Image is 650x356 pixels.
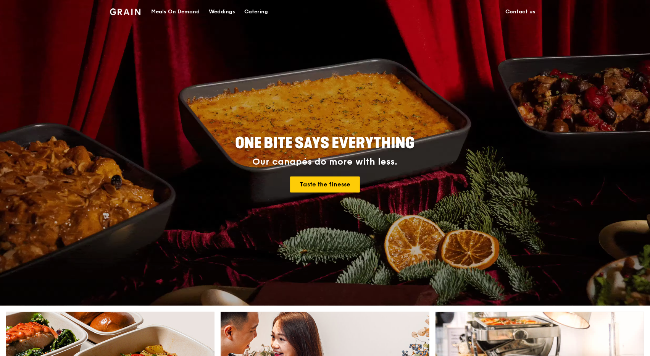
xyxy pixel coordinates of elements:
a: Weddings [204,0,240,23]
div: Meals On Demand [151,0,200,23]
span: ONE BITE SAYS EVERYTHING [235,134,415,152]
a: Catering [240,0,273,23]
img: Grain [110,8,141,15]
div: Weddings [209,0,235,23]
div: Our canapés do more with less. [188,157,463,167]
div: Catering [244,0,268,23]
a: Taste the finesse [290,176,360,193]
a: Contact us [501,0,540,23]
